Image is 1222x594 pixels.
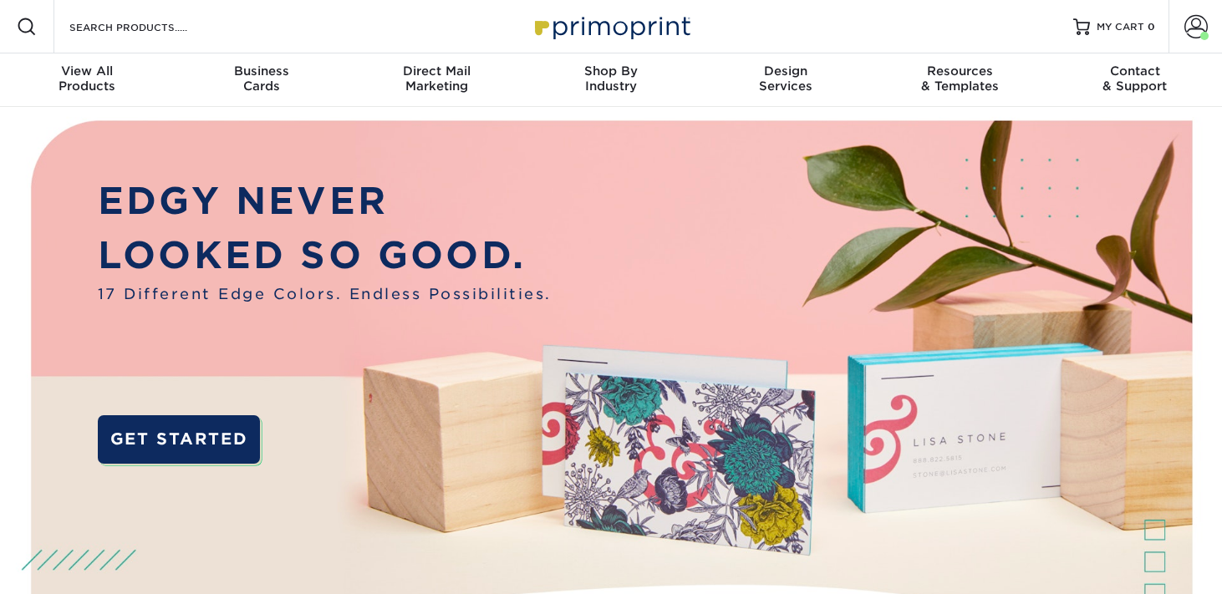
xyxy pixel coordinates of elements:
[698,53,873,107] a: DesignServices
[98,174,552,229] p: EDGY NEVER
[698,63,873,79] span: Design
[175,63,349,94] div: Cards
[175,63,349,79] span: Business
[527,8,695,44] img: Primoprint
[1148,21,1155,33] span: 0
[349,63,524,79] span: Direct Mail
[1047,63,1222,79] span: Contact
[175,53,349,107] a: BusinessCards
[873,53,1047,107] a: Resources& Templates
[873,63,1047,94] div: & Templates
[524,63,699,79] span: Shop By
[68,17,231,37] input: SEARCH PRODUCTS.....
[524,53,699,107] a: Shop ByIndustry
[524,63,699,94] div: Industry
[98,228,552,283] p: LOOKED SO GOOD.
[1097,20,1144,34] span: MY CART
[1047,53,1222,107] a: Contact& Support
[873,63,1047,79] span: Resources
[698,63,873,94] div: Services
[98,415,260,464] a: GET STARTED
[1047,63,1222,94] div: & Support
[349,53,524,107] a: Direct MailMarketing
[98,283,552,305] span: 17 Different Edge Colors. Endless Possibilities.
[349,63,524,94] div: Marketing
